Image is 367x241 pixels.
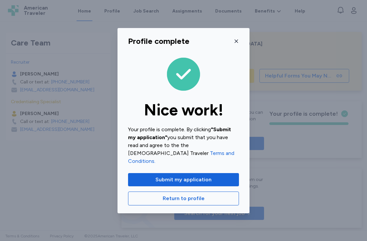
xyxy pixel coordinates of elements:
span: Submit my application [155,176,212,184]
button: Submit my application [128,173,239,186]
div: Profile complete [128,36,189,46]
div: Your profile is complete. By clicking you submit that you have read and agree to the the [DEMOGRA... [128,126,239,165]
button: Return to profile [128,192,239,205]
span: Return to profile [163,195,205,202]
div: Nice work! [128,102,239,118]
